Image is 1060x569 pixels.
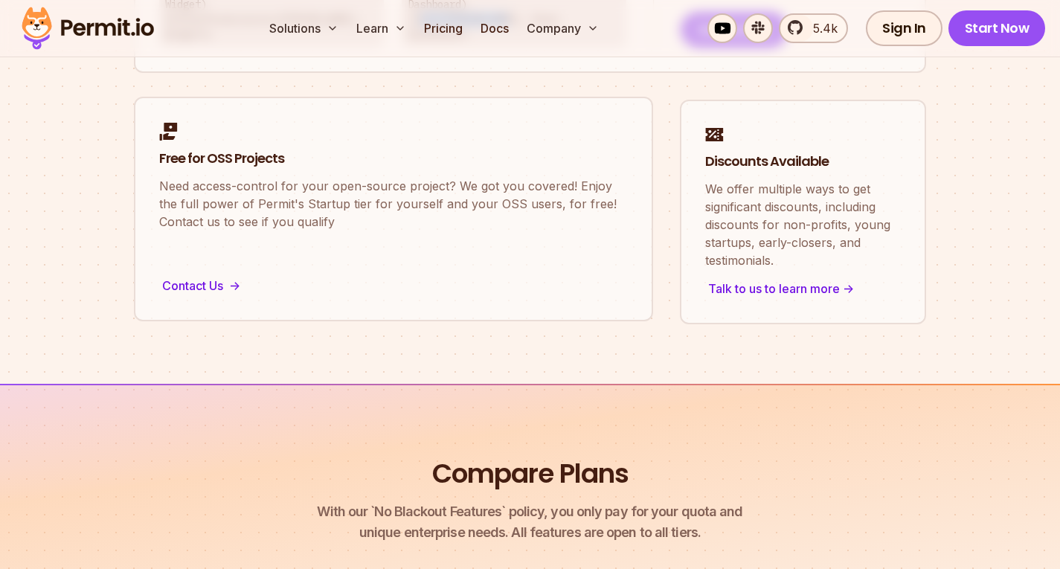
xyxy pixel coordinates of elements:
a: Free for OSS ProjectsNeed access-control for your open-source project? We got you covered! Enjoy ... [134,97,653,321]
a: Docs [475,13,515,43]
a: Discounts AvailableWe offer multiple ways to get significant discounts, including discounts for n... [680,100,926,324]
img: Permit logo [15,3,161,54]
span: With our `No Blackout Features` policy, you only pay for your quota and [317,501,742,522]
a: 5.4k [779,13,848,43]
span: -> [843,280,854,298]
p: Need access-control for your open-source project? We got you covered! Enjoy the full power of Per... [159,177,628,231]
p: We offer multiple ways to get significant discounts, including discounts for non-profits, young s... [705,180,901,269]
p: unique enterprise needs. All features are open to all tiers. [317,501,742,543]
span: 5.4k [804,19,838,37]
div: Talk to us to learn more [705,278,901,299]
a: Sign In [866,10,942,46]
button: Learn [350,13,412,43]
h2: Free for OSS Projects [159,150,628,168]
a: Start Now [948,10,1046,46]
a: Pricing [418,13,469,43]
button: Solutions [263,13,344,43]
div: Contact Us [159,275,628,296]
h2: Discounts Available [705,152,901,171]
h2: Compare Plans [432,455,629,492]
button: Company [521,13,605,43]
span: -> [229,277,240,295]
